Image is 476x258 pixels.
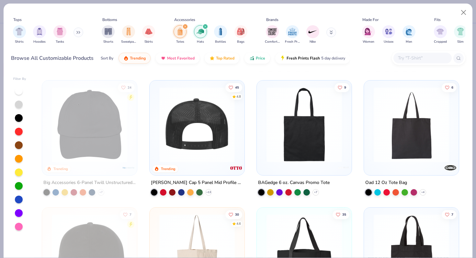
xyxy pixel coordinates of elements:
div: filter for Comfort Colors [265,25,280,44]
img: Unisex Image [385,28,392,35]
span: Trending [130,56,146,61]
img: Fresh Prints Image [288,27,297,37]
img: 571354c7-8467-49dc-b410-bf13f3113a40 [49,87,130,162]
button: filter button [214,25,227,44]
img: Tanks Image [56,28,63,35]
span: 24 [128,86,131,89]
div: filter for Bottles [214,25,227,44]
img: BAGedge logo [337,161,350,174]
span: 9 [344,86,346,89]
div: filter for Hoodies [33,25,46,44]
button: Fresh Prints Flash5 day delivery [275,53,350,64]
div: [PERSON_NAME] Cap 5 Panel Mid Profile Mesh Back Trucker Hat [151,179,243,187]
button: Like [442,210,457,219]
button: Trending [119,53,151,64]
button: filter button [285,25,300,44]
span: Comfort Colors [265,39,280,44]
button: filter button [33,25,46,44]
span: Hoodies [33,39,46,44]
button: filter button [454,25,467,44]
span: Fresh Prints Flash [287,56,320,61]
span: Shorts [103,39,113,44]
span: Slim [457,39,464,44]
div: filter for Sweatpants [121,25,136,44]
input: Try "T-Shirt" [397,54,447,62]
button: Like [118,83,135,92]
button: Most Favorited [156,53,199,64]
div: filter for Cropped [434,25,447,44]
img: most_fav.gif [161,56,166,61]
span: Bottles [215,39,226,44]
div: Browse All Customizable Products [11,54,94,62]
img: Otto Cap logo [230,161,243,174]
button: Like [120,210,135,219]
button: filter button [194,25,207,44]
img: Cropped Image [436,28,444,35]
span: Shirts [15,39,24,44]
button: Like [442,83,457,92]
button: Like [225,83,242,92]
img: 27b5c7c3-e969-429a-aedd-a97ddab816ce [263,87,345,162]
span: Totes [176,39,184,44]
img: bf295a75-023c-4fea-adc4-0d74622507d1 [156,87,238,162]
img: 31d1171b-c302-40d8-a1fe-679e4cf1ca7b [238,87,320,162]
img: Women Image [365,28,372,35]
button: filter button [306,25,319,44]
button: Like [333,210,349,219]
button: filter button [13,25,26,44]
div: Made For [362,17,379,23]
img: 85475124-96ea-4b40-8814-c62803adcdc5 [345,87,427,162]
div: filter for Bags [234,25,247,44]
div: BAGedge 6 oz. Canvas Promo Tote [258,179,330,187]
span: Men [406,39,412,44]
div: filter for Hats [194,25,207,44]
span: 7 [451,213,453,216]
span: 30 [235,213,239,216]
div: Bottoms [102,17,117,23]
img: Comfort Colors Image [267,27,277,37]
div: filter for Fresh Prints [285,25,300,44]
span: Fresh Prints [285,39,300,44]
div: filter for Nike [306,25,319,44]
img: Shirts Image [16,28,23,35]
img: Skirts Image [145,28,153,35]
img: OAD logo [444,161,457,174]
button: Like [334,83,349,92]
div: Accessories [174,17,195,23]
div: filter for Unisex [382,25,395,44]
img: Bags Image [237,28,244,35]
span: Top Rated [216,56,234,61]
div: filter for Slim [454,25,467,44]
span: 45 [235,86,239,89]
span: Sweatpants [121,39,136,44]
span: + 13 [206,190,211,194]
div: Tops [13,17,22,23]
button: filter button [434,25,447,44]
span: 5 day delivery [321,55,345,62]
span: Most Favorited [167,56,195,61]
div: Big Accessories 6-Panel Twill Unstructured Cap [43,179,136,187]
button: Close [458,6,470,19]
button: Like [225,210,242,219]
img: Men Image [405,28,413,35]
div: filter for Shirts [13,25,26,44]
span: Unisex [384,39,393,44]
img: Hats Image [197,28,204,35]
img: Slim Image [457,28,464,35]
div: filter for Shorts [102,25,115,44]
img: Totes Image [176,28,184,35]
button: filter button [362,25,375,44]
button: filter button [121,25,136,44]
div: Filter By [13,77,26,81]
div: filter for Men [402,25,415,44]
img: Big Accessories logo [122,161,135,174]
button: filter button [53,25,66,44]
div: 4.6 [236,221,241,226]
button: filter button [234,25,247,44]
span: Hats [197,39,204,44]
div: 4.8 [236,94,241,99]
span: Bags [237,39,244,44]
span: Tanks [56,39,64,44]
img: Sweatpants Image [125,28,132,35]
span: Cropped [434,39,447,44]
